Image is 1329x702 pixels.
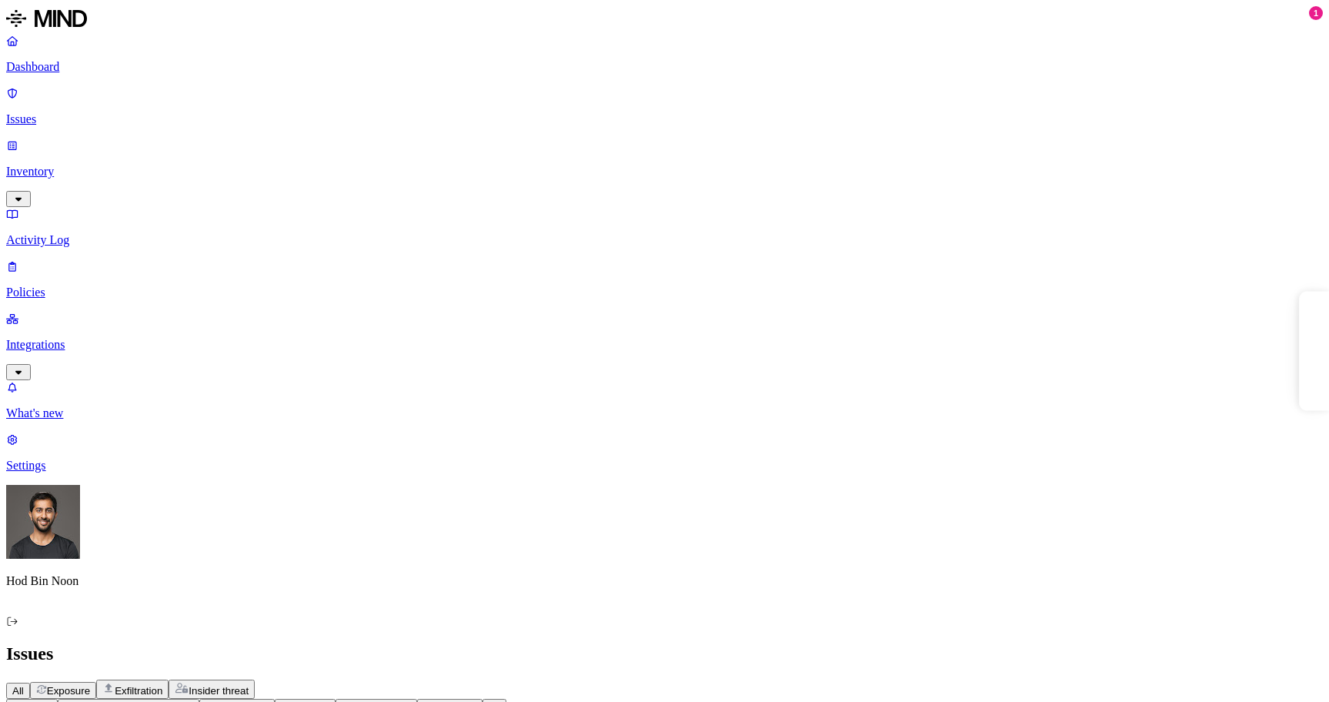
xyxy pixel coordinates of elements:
img: Hod Bin Noon [6,485,80,559]
h2: Issues [6,643,1323,664]
span: Insider threat [189,685,249,697]
div: 1 [1309,6,1323,20]
img: MIND [6,6,87,31]
span: All [12,685,24,697]
p: Settings [6,459,1323,473]
p: Dashboard [6,60,1323,74]
span: Exposure [47,685,90,697]
p: Inventory [6,165,1323,179]
p: Issues [6,112,1323,126]
p: Policies [6,286,1323,299]
p: Integrations [6,338,1323,352]
p: Activity Log [6,233,1323,247]
p: What's new [6,406,1323,420]
span: Exfiltration [115,685,162,697]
